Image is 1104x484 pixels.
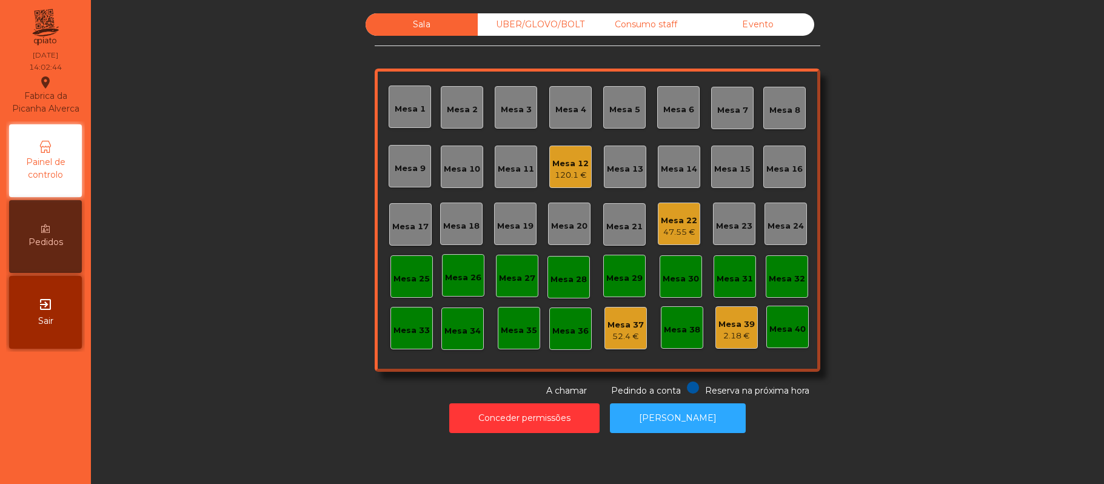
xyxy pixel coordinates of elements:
span: Sair [38,315,53,328]
div: Mesa 15 [714,163,751,175]
div: 120.1 € [552,169,589,181]
div: Evento [702,13,814,36]
div: Mesa 24 [768,220,804,232]
div: Mesa 36 [552,325,589,337]
div: Mesa 10 [444,163,480,175]
div: 14:02:44 [29,62,62,73]
div: Mesa 13 [607,163,643,175]
div: UBER/GLOVO/BOLT [478,13,590,36]
div: Fabrica da Picanha Alverca [10,75,81,115]
div: Mesa 17 [392,221,429,233]
span: Reserva na próxima hora [705,385,809,396]
div: Mesa 37 [607,319,644,331]
div: 52.4 € [607,331,644,343]
i: location_on [38,75,53,90]
div: Mesa 1 [395,103,426,115]
div: Mesa 14 [661,163,697,175]
div: Mesa 22 [661,215,697,227]
div: Mesa 18 [443,220,480,232]
div: Mesa 19 [497,220,534,232]
div: Mesa 6 [663,104,694,116]
span: A chamar [546,385,587,396]
div: Mesa 16 [766,163,803,175]
img: qpiato [30,6,60,49]
div: Mesa 5 [609,104,640,116]
div: Mesa 35 [501,324,537,337]
div: Mesa 9 [395,163,426,175]
div: [DATE] [33,50,58,61]
div: Mesa 25 [393,273,430,285]
div: Mesa 2 [447,104,478,116]
div: Mesa 12 [552,158,589,170]
div: Mesa 34 [444,325,481,337]
div: 2.18 € [718,330,755,342]
div: Mesa 23 [716,220,752,232]
div: Mesa 31 [717,273,753,285]
span: Pedidos [28,236,63,249]
div: Consumo staff [590,13,702,36]
div: Mesa 28 [550,274,587,286]
div: Mesa 29 [606,272,643,284]
button: [PERSON_NAME] [610,403,746,433]
div: Sala [366,13,478,36]
i: exit_to_app [38,297,53,312]
div: Mesa 39 [718,318,755,331]
div: 47.55 € [661,226,697,238]
div: Mesa 40 [769,323,806,335]
div: Mesa 38 [664,324,700,336]
span: Pedindo a conta [611,385,681,396]
div: Mesa 32 [769,273,805,285]
div: Mesa 4 [555,104,586,116]
span: Painel de controlo [12,156,79,181]
div: Mesa 20 [551,220,587,232]
div: Mesa 3 [501,104,532,116]
div: Mesa 27 [499,272,535,284]
div: Mesa 8 [769,104,800,116]
div: Mesa 26 [445,272,481,284]
div: Mesa 30 [663,273,699,285]
div: Mesa 21 [606,221,643,233]
button: Conceder permissões [449,403,600,433]
div: Mesa 33 [393,324,430,337]
div: Mesa 11 [498,163,534,175]
div: Mesa 7 [717,104,748,116]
